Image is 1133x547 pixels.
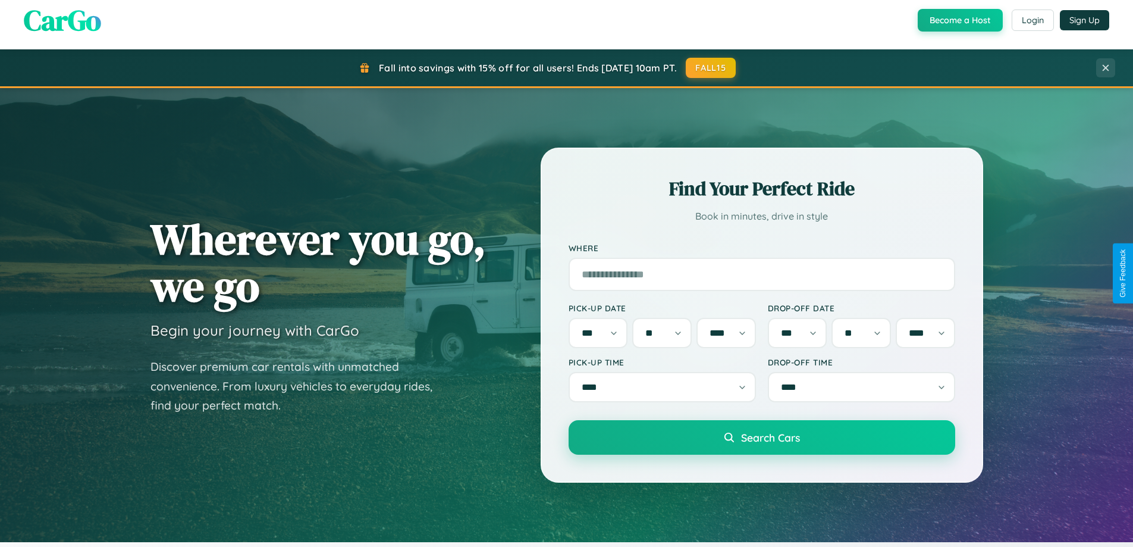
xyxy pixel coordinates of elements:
iframe: Intercom live chat [12,507,40,535]
p: Discover premium car rentals with unmatched convenience. From luxury vehicles to everyday rides, ... [150,357,448,415]
span: Search Cars [741,431,800,444]
label: Pick-up Time [569,357,756,367]
button: Become a Host [918,9,1003,32]
label: Drop-off Time [768,357,955,367]
button: Sign Up [1060,10,1109,30]
h3: Begin your journey with CarGo [150,321,359,339]
h1: Wherever you go, we go [150,215,486,310]
span: CarGo [24,1,101,40]
h2: Find Your Perfect Ride [569,176,955,202]
div: Give Feedback [1119,249,1127,298]
label: Drop-off Date [768,303,955,313]
span: Fall into savings with 15% off for all users! Ends [DATE] 10am PT. [379,62,677,74]
label: Where [569,243,955,253]
button: FALL15 [686,58,736,78]
button: Search Cars [569,420,955,455]
p: Book in minutes, drive in style [569,208,955,225]
button: Login [1012,10,1054,31]
label: Pick-up Date [569,303,756,313]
